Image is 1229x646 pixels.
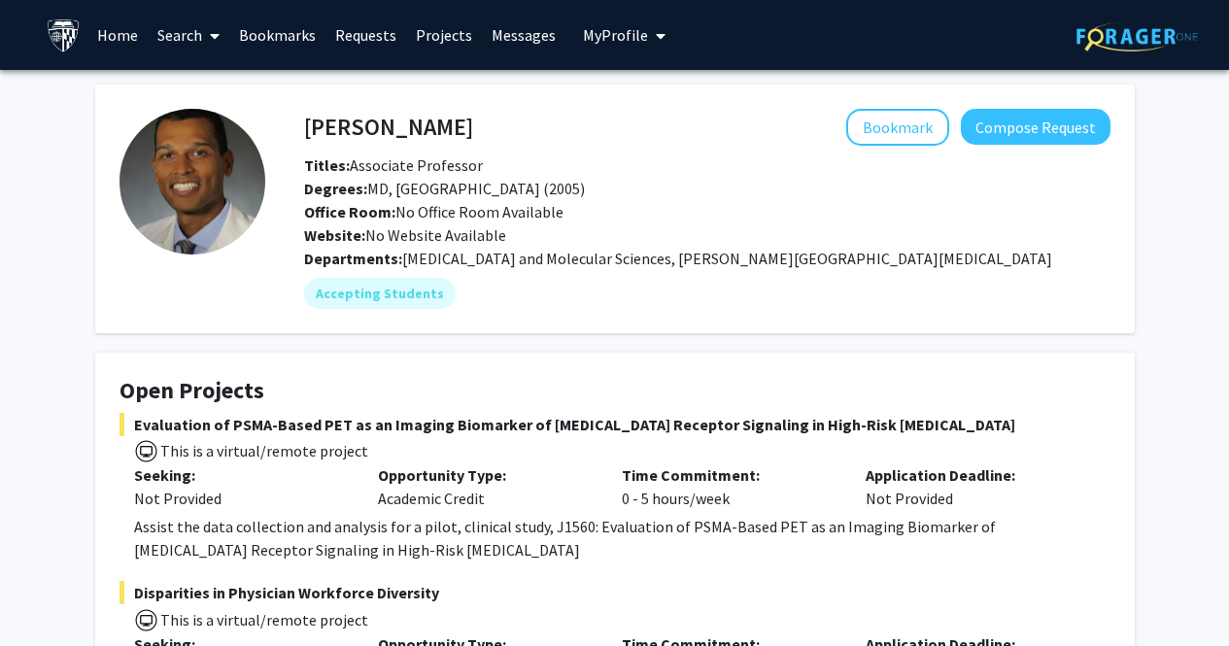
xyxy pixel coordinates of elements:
a: Home [87,1,148,69]
span: Associate Professor [304,155,483,175]
div: Not Provided [134,487,349,510]
b: Departments: [304,249,402,268]
button: Compose Request to Curtiland Deville [961,109,1110,145]
h4: Open Projects [119,377,1110,405]
h4: [PERSON_NAME] [304,109,473,145]
img: Profile Picture [119,109,265,255]
span: Disparities in Physician Workforce Diversity [119,581,1110,604]
span: No Office Room Available [304,202,563,221]
img: ForagerOne Logo [1076,21,1198,51]
span: Evaluation of PSMA-Based PET as an Imaging Biomarker of [MEDICAL_DATA] Receptor Signaling in High... [119,413,1110,436]
a: Requests [325,1,406,69]
iframe: Chat [1146,559,1214,631]
a: Projects [406,1,482,69]
b: Degrees: [304,179,367,198]
div: Not Provided [851,463,1095,510]
b: Office Room: [304,202,395,221]
b: Titles: [304,155,350,175]
a: Messages [482,1,565,69]
span: No Website Available [304,225,506,245]
span: [MEDICAL_DATA] and Molecular Sciences, [PERSON_NAME][GEOGRAPHIC_DATA][MEDICAL_DATA] [402,249,1052,268]
mat-chip: Accepting Students [304,278,456,309]
div: Assist the data collection and analysis for a pilot, clinical study, J1560: Evaluation of PSMA-Ba... [134,515,1110,561]
p: Seeking: [134,463,349,487]
span: My Profile [583,25,648,45]
p: Opportunity Type: [378,463,593,487]
span: This is a virtual/remote project [158,610,368,629]
a: Bookmarks [229,1,325,69]
p: Application Deadline: [866,463,1080,487]
a: Search [148,1,229,69]
p: Time Commitment: [622,463,836,487]
div: 0 - 5 hours/week [607,463,851,510]
span: MD, [GEOGRAPHIC_DATA] (2005) [304,179,585,198]
button: Add Curtiland Deville to Bookmarks [846,109,949,146]
b: Website: [304,225,365,245]
img: Johns Hopkins University Logo [47,18,81,52]
div: Academic Credit [363,463,607,510]
span: This is a virtual/remote project [158,441,368,460]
